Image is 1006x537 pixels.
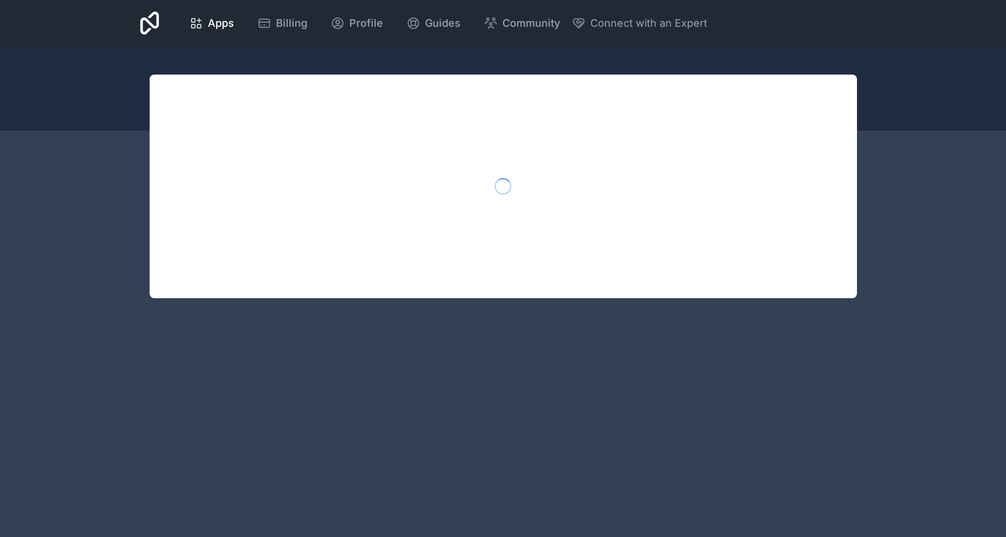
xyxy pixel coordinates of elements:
a: Community [474,10,569,36]
span: Apps [208,15,234,31]
span: Community [502,15,560,31]
button: Connect with an Expert [572,15,707,31]
a: Profile [321,10,392,36]
span: Profile [349,15,383,31]
span: Connect with an Expert [590,15,707,31]
a: Billing [248,10,317,36]
span: Guides [425,15,461,31]
a: Apps [180,10,243,36]
a: Guides [397,10,470,36]
span: Billing [276,15,307,31]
